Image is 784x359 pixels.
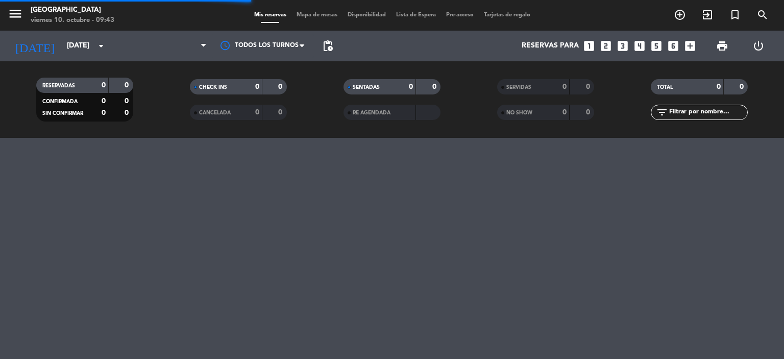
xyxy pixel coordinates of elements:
[729,9,741,21] i: turned_in_not
[255,83,259,90] strong: 0
[667,39,680,53] i: looks_6
[656,106,668,118] i: filter_list
[42,83,75,88] span: RESERVADAS
[255,109,259,116] strong: 0
[668,107,747,118] input: Filtrar por nombre...
[582,39,596,53] i: looks_one
[506,110,532,115] span: NO SHOW
[31,15,114,26] div: viernes 10. octubre - 09:43
[506,85,531,90] span: SERVIDAS
[616,39,629,53] i: looks_3
[8,35,62,57] i: [DATE]
[42,99,78,104] span: CONFIRMADA
[353,85,380,90] span: SENTADAS
[8,6,23,25] button: menu
[102,82,106,89] strong: 0
[599,39,612,53] i: looks_two
[432,83,438,90] strong: 0
[322,40,334,52] span: pending_actions
[716,40,728,52] span: print
[353,110,390,115] span: RE AGENDADA
[740,83,746,90] strong: 0
[102,109,106,116] strong: 0
[683,39,697,53] i: add_box
[756,9,769,21] i: search
[409,83,413,90] strong: 0
[342,12,391,18] span: Disponibilidad
[278,109,284,116] strong: 0
[278,83,284,90] strong: 0
[125,98,131,105] strong: 0
[441,12,479,18] span: Pre-acceso
[633,39,646,53] i: looks_4
[657,85,673,90] span: TOTAL
[8,6,23,21] i: menu
[125,82,131,89] strong: 0
[674,9,686,21] i: add_circle_outline
[199,85,227,90] span: CHECK INS
[479,12,535,18] span: Tarjetas de regalo
[650,39,663,53] i: looks_5
[95,40,107,52] i: arrow_drop_down
[249,12,291,18] span: Mis reservas
[391,12,441,18] span: Lista de Espera
[125,109,131,116] strong: 0
[562,109,567,116] strong: 0
[586,109,592,116] strong: 0
[562,83,567,90] strong: 0
[740,31,776,61] div: LOG OUT
[586,83,592,90] strong: 0
[752,40,765,52] i: power_settings_new
[199,110,231,115] span: CANCELADA
[102,98,106,105] strong: 0
[31,5,114,15] div: [GEOGRAPHIC_DATA]
[701,9,714,21] i: exit_to_app
[522,42,579,50] span: Reservas para
[717,83,721,90] strong: 0
[42,111,83,116] span: SIN CONFIRMAR
[291,12,342,18] span: Mapa de mesas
